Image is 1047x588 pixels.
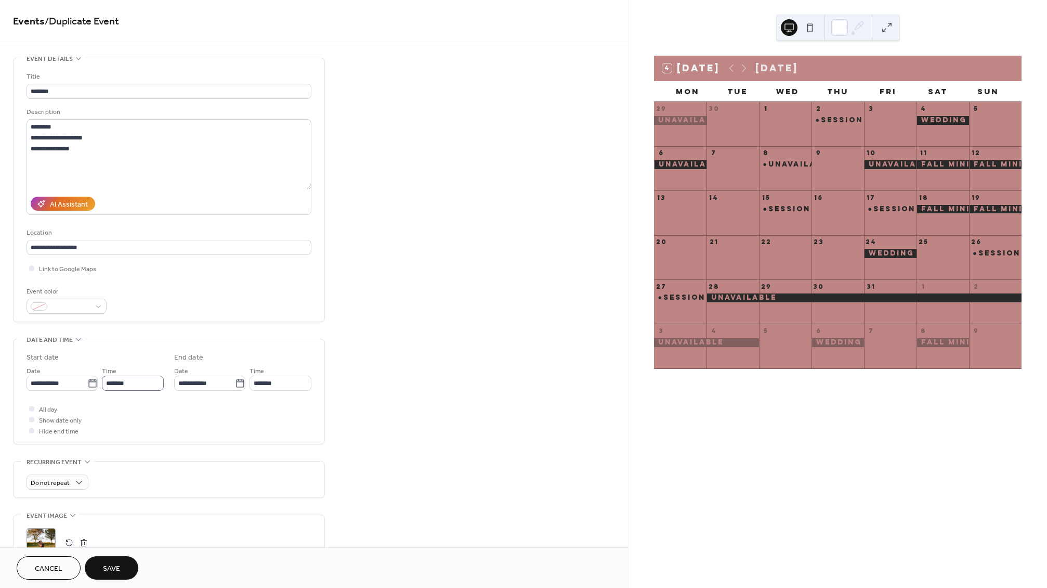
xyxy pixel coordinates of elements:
[815,149,822,157] div: 9
[813,81,863,102] div: Thu
[762,105,770,113] div: 1
[27,107,309,118] div: Description
[35,564,62,574] span: Cancel
[710,238,717,246] div: 21
[27,286,104,297] div: Event color
[710,327,717,335] div: 4
[39,415,82,426] span: Show date only
[864,205,917,214] div: Session
[27,366,41,377] span: Date
[27,227,309,238] div: Location
[762,194,770,201] div: 15
[759,160,812,169] div: UNAVAILABLE
[45,11,119,32] span: / Duplicate Event
[713,81,763,102] div: Tue
[873,205,915,214] div: Session
[815,327,822,335] div: 6
[972,194,980,201] div: 19
[657,327,665,335] div: 3
[174,352,203,363] div: End date
[762,238,770,246] div: 22
[663,293,705,302] div: Session
[762,327,770,335] div: 5
[657,194,665,201] div: 13
[972,283,980,290] div: 2
[815,194,822,201] div: 16
[913,81,963,102] div: Sat
[654,293,706,302] div: Session
[969,249,1022,258] div: Session
[864,249,917,258] div: Wedding
[657,105,665,113] div: 29
[710,283,717,290] div: 28
[657,238,665,246] div: 20
[103,564,120,574] span: Save
[762,149,770,157] div: 8
[969,160,1022,169] div: Fall Minis
[972,105,980,113] div: 5
[917,205,969,214] div: Fall Minis
[657,283,665,290] div: 27
[17,556,81,580] button: Cancel
[972,149,980,157] div: 12
[863,81,913,102] div: Fri
[710,105,717,113] div: 30
[963,81,1013,102] div: Sun
[31,197,95,211] button: AI Assistant
[917,338,969,347] div: Fall Minis
[13,11,45,32] a: Events
[27,71,309,82] div: Title
[654,116,706,125] div: UNAVAILABLE
[250,366,264,377] span: Time
[654,160,706,169] div: UNAVAILABLE
[920,149,927,157] div: 11
[31,477,70,489] span: Do not repeat
[972,238,980,246] div: 26
[39,426,78,437] span: Hide end time
[812,338,864,347] div: Wedding
[978,249,1020,258] div: Session
[27,528,56,557] div: ;
[917,160,969,169] div: Fall Minis
[867,327,875,335] div: 7
[659,61,724,75] button: 4[DATE]
[27,54,73,65] span: Event details
[710,149,717,157] div: 7
[867,105,875,113] div: 3
[768,205,810,214] div: Session
[768,160,834,169] div: UNAVAILABLE
[972,327,980,335] div: 9
[706,293,1022,302] div: Unavailable
[920,194,927,201] div: 18
[917,116,969,125] div: Wedding
[27,352,59,363] div: Start date
[969,205,1022,214] div: Fall Minis
[85,556,138,580] button: Save
[102,366,116,377] span: Time
[27,457,82,468] span: Recurring event
[39,404,57,415] span: All day
[821,116,863,125] div: Session
[662,81,712,102] div: Mon
[39,264,96,275] span: Link to Google Maps
[654,338,759,347] div: Unavailable
[867,283,875,290] div: 31
[867,194,875,201] div: 17
[867,238,875,246] div: 24
[815,283,822,290] div: 30
[762,283,770,290] div: 29
[864,160,917,169] div: UNAVAILABLE
[920,105,927,113] div: 4
[815,238,822,246] div: 23
[710,194,717,201] div: 14
[657,149,665,157] div: 6
[174,366,188,377] span: Date
[755,62,799,74] div: [DATE]
[867,149,875,157] div: 10
[920,327,927,335] div: 8
[50,199,88,210] div: AI Assistant
[815,105,822,113] div: 2
[763,81,813,102] div: Wed
[27,335,73,346] span: Date and time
